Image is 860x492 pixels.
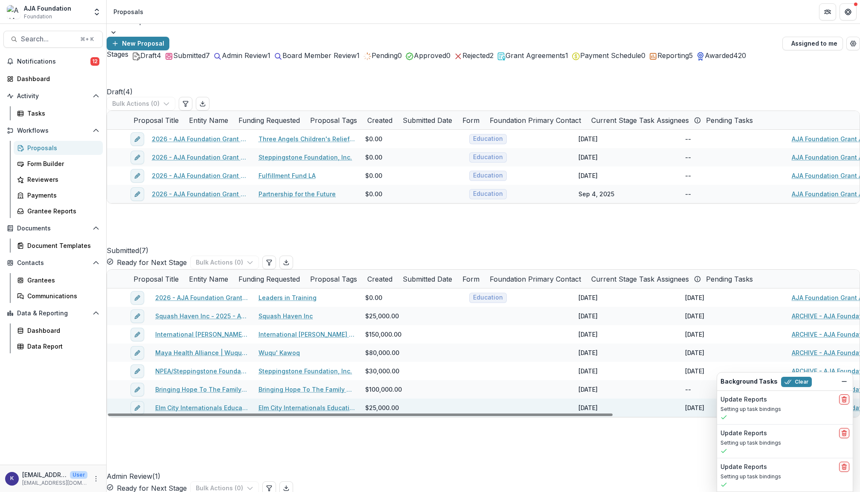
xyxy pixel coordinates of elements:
button: Open entity switcher [91,3,103,20]
p: [EMAIL_ADDRESS][DOMAIN_NAME] [22,479,87,487]
button: edit [131,291,144,305]
div: [DATE] [578,367,598,376]
a: Steppingstone Foundation, Inc. [259,153,352,162]
div: Form [457,270,485,288]
span: Payment Schedule [580,51,641,60]
button: Edit table settings [179,97,192,111]
button: edit [131,187,144,201]
div: Form Builder [27,159,96,168]
div: [DATE] [578,348,598,357]
div: Current Stage Task Assignees [586,270,701,288]
span: 1 [565,51,568,60]
button: delete [839,462,849,472]
div: Submitted Date [398,115,457,125]
div: Funding Requested [233,274,305,284]
div: [DATE] [578,403,598,412]
div: Form [457,111,485,129]
div: [DATE] [578,330,598,339]
span: Documents [17,225,89,232]
h2: Update Reports [721,430,767,437]
a: Dashboard [3,72,103,86]
span: $25,000.00 [365,312,399,320]
a: Maya Health Alliance | Wuqu'​ Kawoq - 2025 - AJA Foundation Grant Application [155,348,248,357]
button: Board Member Review1 [274,50,360,61]
button: edit [131,309,144,323]
span: $0.00 [365,134,382,143]
div: Proposals [113,7,143,16]
div: Document Templates [27,241,96,250]
button: Notifications12 [3,55,103,68]
a: Form Builder [14,157,103,171]
div: [DATE] [685,348,704,357]
div: Entity Name [184,274,233,284]
span: 2 [490,51,494,60]
div: Form [457,115,485,125]
p: [EMAIL_ADDRESS][DOMAIN_NAME] [22,470,67,479]
button: edit [131,364,144,378]
div: Foundation Primary Contact [485,270,586,288]
div: Proposal Tags [305,270,362,288]
button: Grant Agreements1 [497,50,568,61]
a: 2026 - AJA Foundation Grant Application [152,189,248,198]
span: 0 [446,51,450,60]
div: Proposal Title [128,270,184,288]
a: Document Templates [14,239,103,253]
div: Created [362,111,398,129]
button: delete [839,428,849,438]
span: 420 [733,51,746,60]
a: Elm City Internationals Educational Success Through Soccer Inc [259,403,355,412]
span: Submitted [173,51,206,60]
span: Approved [414,51,446,60]
div: Sep 4, 2025 [578,189,614,198]
div: [DATE] [578,293,598,302]
div: Foundation Primary Contact [485,111,586,129]
button: Partners [819,3,836,20]
a: International [PERSON_NAME] Project - 2025 - AJA Foundation Grant Application [155,330,248,339]
button: Awarded420 [696,50,746,61]
a: Reviewers [14,172,103,186]
span: 0 [398,51,402,60]
a: International [PERSON_NAME] Project [259,330,355,339]
p: Setting up task bindings [721,405,849,413]
a: 2026 - AJA Foundation Grant Application [155,293,248,302]
div: Proposal Tags [305,111,362,129]
span: Stages [107,50,128,58]
div: Funding Requested [233,111,305,129]
a: Bringing Hope To The Family USA [259,385,355,394]
div: [DATE] [685,293,704,302]
a: Communications [14,289,103,303]
a: 2026 - AJA Foundation Grant Application [152,153,248,162]
button: edit [131,151,144,164]
a: Three Angels Children's Relief, Inc. [259,134,355,143]
div: Dashboard [27,326,96,335]
button: Ready for Next Stage [107,257,187,268]
h2: Background Tasks [721,378,778,385]
div: Submitted Date [398,274,457,284]
span: Foundation [24,13,52,20]
div: Proposal Title [128,274,184,284]
div: Entity Name [184,270,233,288]
div: Form [457,274,485,284]
div: ⌘ + K [78,35,96,44]
div: Created [362,115,398,125]
button: Open Activity [3,89,103,103]
button: edit [131,383,144,396]
div: [DATE] [685,312,704,320]
a: Payments [14,188,103,202]
button: Draft4 [132,50,161,61]
p: Setting up task bindings [721,439,849,447]
button: More [91,474,101,484]
div: Proposal Tags [305,274,362,284]
div: Payments [27,191,96,200]
div: [DATE] [578,312,598,320]
div: Current Stage Task Assignees [586,111,701,129]
button: Admin Review1 [213,50,270,61]
span: 7 [206,51,210,60]
div: Proposal Title [128,111,184,129]
div: Pending Tasks [701,115,758,125]
div: Pending Tasks [701,270,758,288]
span: Pending [372,51,398,60]
div: Entity Name [184,111,233,129]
